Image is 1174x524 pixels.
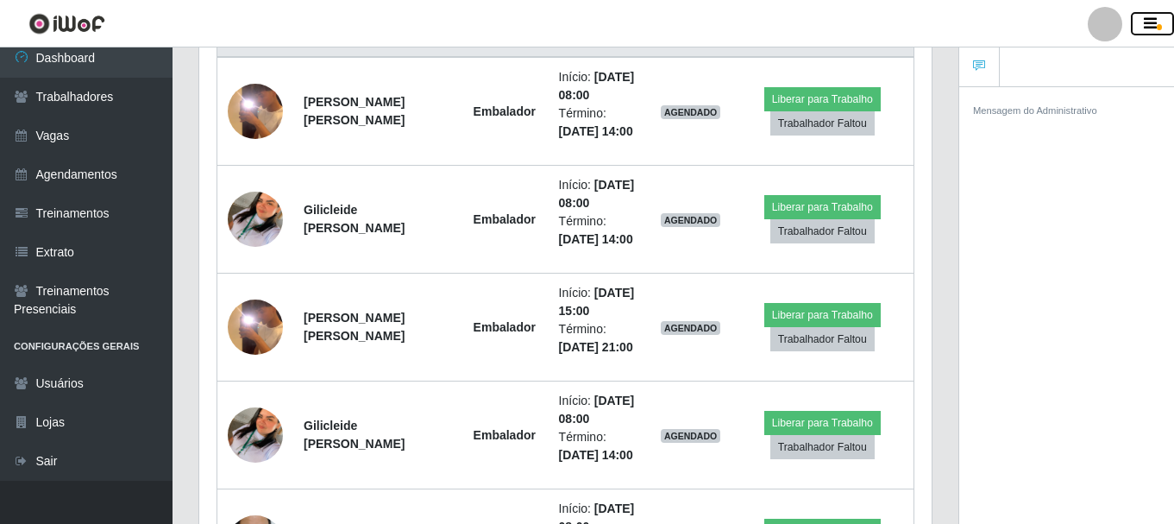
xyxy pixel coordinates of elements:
button: Liberar para Trabalho [764,195,881,219]
strong: Embalador [474,320,536,334]
button: Liberar para Trabalho [764,411,881,435]
li: Início: [559,284,640,320]
li: Término: [559,104,640,141]
li: Início: [559,176,640,212]
li: Início: [559,68,640,104]
img: CoreUI Logo [28,13,105,35]
button: Trabalhador Faltou [770,327,875,351]
img: 1757527845912.jpeg [228,386,283,484]
button: Trabalhador Faltou [770,219,875,243]
li: Término: [559,320,640,357]
time: [DATE] 14:00 [559,448,633,462]
span: AGENDADO [661,105,721,119]
span: AGENDADO [661,429,721,443]
img: 1757527845912.jpeg [228,170,283,268]
strong: Embalador [474,104,536,118]
button: Liberar para Trabalho [764,87,881,111]
strong: Embalador [474,428,536,442]
time: [DATE] 21:00 [559,340,633,354]
button: Trabalhador Faltou [770,111,875,136]
time: [DATE] 08:00 [559,178,635,210]
li: Término: [559,212,640,249]
strong: [PERSON_NAME] [PERSON_NAME] [304,311,405,343]
time: [DATE] 14:00 [559,124,633,138]
time: [DATE] 08:00 [559,394,635,426]
img: 1747148001158.jpeg [228,266,283,388]
button: Liberar para Trabalho [764,303,881,327]
strong: [PERSON_NAME] [PERSON_NAME] [304,95,405,127]
span: AGENDADO [661,213,721,227]
img: 1747148001158.jpeg [228,50,283,173]
strong: Gilicleide [PERSON_NAME] [304,203,405,235]
strong: Embalador [474,212,536,226]
time: [DATE] 14:00 [559,232,633,246]
button: Trabalhador Faltou [770,435,875,459]
li: Término: [559,428,640,464]
strong: Gilicleide [PERSON_NAME] [304,419,405,451]
small: Mensagem do Administrativo [973,105,1097,116]
li: Início: [559,392,640,428]
time: [DATE] 08:00 [559,70,635,102]
time: [DATE] 15:00 [559,286,635,318]
span: AGENDADO [661,321,721,335]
